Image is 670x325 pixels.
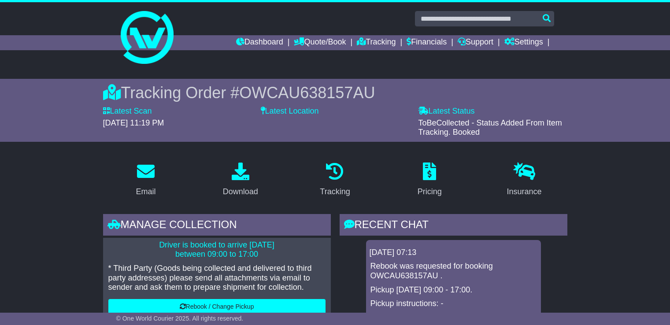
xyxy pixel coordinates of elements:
[412,159,448,201] a: Pricing
[314,159,355,201] a: Tracking
[407,35,447,50] a: Financials
[418,118,562,137] span: ToBeCollected - Status Added From Item Tracking. Booked
[458,35,493,50] a: Support
[340,214,567,238] div: RECENT CHAT
[217,159,264,201] a: Download
[501,159,548,201] a: Insurance
[136,186,155,198] div: Email
[370,248,537,258] div: [DATE] 07:13
[504,35,543,50] a: Settings
[103,118,164,127] span: [DATE] 11:19 PM
[239,84,375,102] span: OWCAU638157AU
[108,299,326,314] button: Rebook / Change Pickup
[116,315,244,322] span: © One World Courier 2025. All rights reserved.
[223,186,258,198] div: Download
[370,299,537,309] p: Pickup instructions: -
[418,107,475,116] label: Latest Status
[236,35,283,50] a: Dashboard
[108,264,326,292] p: * Third Party (Goods being collected and delivered to third party addresses) please send all atta...
[507,186,542,198] div: Insurance
[418,186,442,198] div: Pricing
[103,214,331,238] div: Manage collection
[103,107,152,116] label: Latest Scan
[370,262,537,281] p: Rebook was requested for booking OWCAU638157AU .
[294,35,346,50] a: Quote/Book
[130,159,161,201] a: Email
[261,107,319,116] label: Latest Location
[103,83,567,102] div: Tracking Order #
[320,186,350,198] div: Tracking
[357,35,396,50] a: Tracking
[108,240,326,259] p: Driver is booked to arrive [DATE] between 09:00 to 17:00
[370,285,537,295] p: Pickup [DATE] 09:00 - 17:00.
